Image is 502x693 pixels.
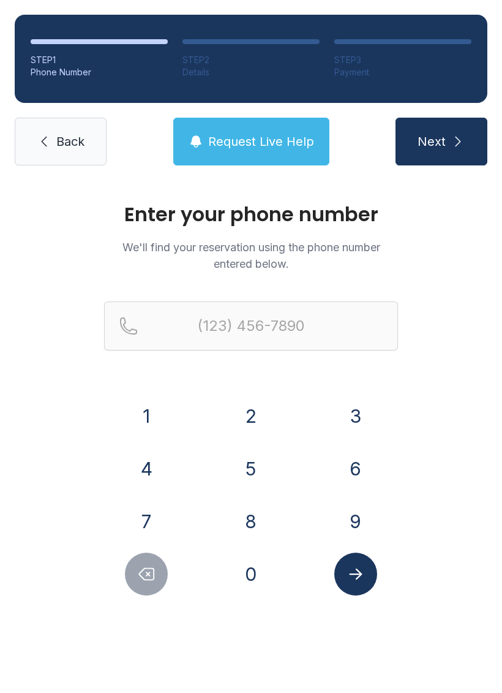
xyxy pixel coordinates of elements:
[104,239,398,272] p: We'll find your reservation using the phone number entered below.
[230,553,272,596] button: 0
[334,395,377,437] button: 3
[31,66,168,78] div: Phone Number
[182,54,320,66] div: STEP 2
[334,447,377,490] button: 6
[230,500,272,543] button: 8
[56,133,84,150] span: Back
[125,500,168,543] button: 7
[334,54,471,66] div: STEP 3
[125,395,168,437] button: 1
[31,54,168,66] div: STEP 1
[334,553,377,596] button: Submit lookup form
[334,66,471,78] div: Payment
[208,133,314,150] span: Request Live Help
[418,133,446,150] span: Next
[230,395,272,437] button: 2
[104,301,398,350] input: Reservation phone number
[104,205,398,224] h1: Enter your phone number
[334,500,377,543] button: 9
[125,553,168,596] button: Delete number
[182,66,320,78] div: Details
[230,447,272,490] button: 5
[125,447,168,490] button: 4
